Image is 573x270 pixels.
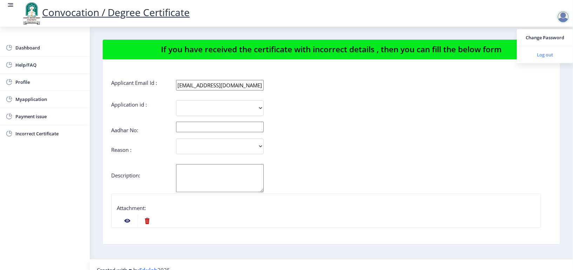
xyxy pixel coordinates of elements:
label: Aadhar No: [111,127,138,134]
nb-action: Delete File [137,215,157,227]
span: Help/FAQ [15,61,84,69]
span: Profile [15,78,84,86]
span: Log out [523,50,567,59]
a: Convocation / Degree Certificate [21,6,190,19]
span: Incorrect Certificate [15,129,84,138]
span: Myapplication [15,95,84,103]
span: Dashboard [15,43,84,52]
label: Description: [111,172,140,179]
a: Log out [517,46,573,63]
span: Change Password [523,33,567,42]
img: logo [21,1,42,25]
nb-card-header: If you have received the certificate with incorrect details , then you can fill the below form [103,40,560,60]
label: Applicant Email Id : [111,79,157,86]
label: Attachment: [117,204,146,211]
nb-action: View File [117,215,137,227]
span: Payment issue [15,112,84,121]
a: Change Password [517,29,573,46]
